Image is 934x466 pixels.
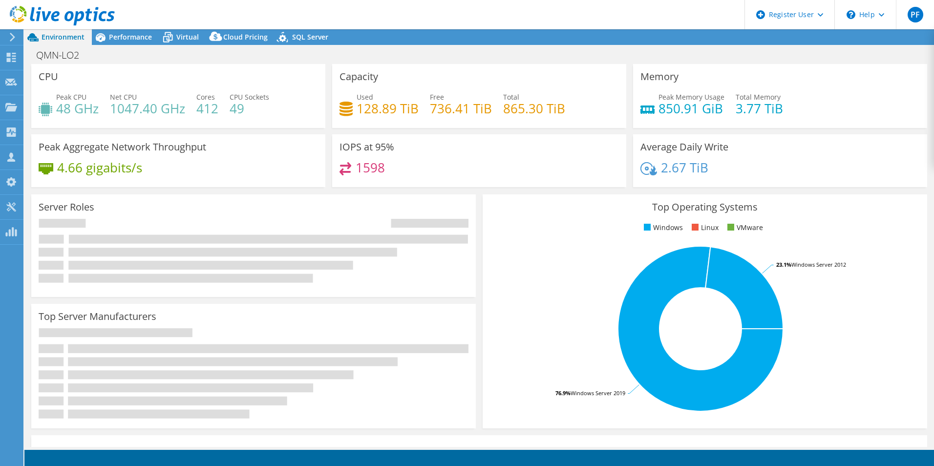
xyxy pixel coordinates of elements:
[176,32,199,42] span: Virtual
[196,103,218,114] h4: 412
[32,50,94,61] h1: QMN-LO2
[39,142,206,152] h3: Peak Aggregate Network Throughput
[56,103,99,114] h4: 48 GHz
[357,92,373,102] span: Used
[223,32,268,42] span: Cloud Pricing
[110,103,185,114] h4: 1047.40 GHz
[736,92,781,102] span: Total Memory
[39,311,156,322] h3: Top Server Manufacturers
[689,222,719,233] li: Linux
[658,92,724,102] span: Peak Memory Usage
[847,10,855,19] svg: \n
[56,92,86,102] span: Peak CPU
[39,71,58,82] h3: CPU
[725,222,763,233] li: VMware
[340,71,378,82] h3: Capacity
[658,103,724,114] h4: 850.91 GiB
[230,92,269,102] span: CPU Sockets
[57,162,142,173] h4: 4.66 gigabits/s
[641,222,683,233] li: Windows
[39,202,94,212] h3: Server Roles
[109,32,152,42] span: Performance
[908,7,923,22] span: PF
[736,103,783,114] h4: 3.77 TiB
[196,92,215,102] span: Cores
[661,162,708,173] h4: 2.67 TiB
[230,103,269,114] h4: 49
[357,103,419,114] h4: 128.89 TiB
[292,32,328,42] span: SQL Server
[791,261,846,268] tspan: Windows Server 2012
[776,261,791,268] tspan: 23.1%
[503,103,565,114] h4: 865.30 TiB
[640,142,728,152] h3: Average Daily Write
[340,142,394,152] h3: IOPS at 95%
[490,202,920,212] h3: Top Operating Systems
[42,32,85,42] span: Environment
[503,92,519,102] span: Total
[640,71,679,82] h3: Memory
[571,389,625,397] tspan: Windows Server 2019
[430,103,492,114] h4: 736.41 TiB
[356,162,385,173] h4: 1598
[430,92,444,102] span: Free
[555,389,571,397] tspan: 76.9%
[110,92,137,102] span: Net CPU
